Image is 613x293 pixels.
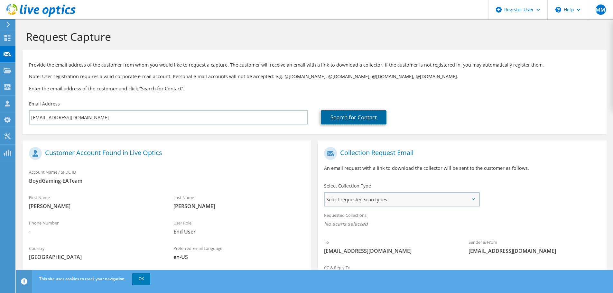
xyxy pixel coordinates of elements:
[469,247,600,254] span: [EMAIL_ADDRESS][DOMAIN_NAME]
[318,208,606,232] div: Requested Collections
[173,228,305,235] span: End User
[29,228,161,235] span: -
[325,193,479,206] span: Select requested scan types
[29,61,600,69] p: Provide the email address of the customer from whom you would like to request a capture. The cust...
[324,247,456,254] span: [EMAIL_ADDRESS][DOMAIN_NAME]
[555,7,561,13] svg: \n
[23,216,167,238] div: Phone Number
[318,235,462,258] div: To
[167,191,311,213] div: Last Name
[29,85,600,92] h3: Enter the email address of the customer and click “Search for Contact”.
[321,110,386,124] a: Search for Contact
[167,216,311,238] div: User Role
[29,147,302,160] h1: Customer Account Found in Live Optics
[29,73,600,80] p: Note: User registration requires a valid corporate e-mail account. Personal e-mail accounts will ...
[324,220,600,227] span: No scans selected
[173,203,305,210] span: [PERSON_NAME]
[324,147,597,160] h1: Collection Request Email
[39,276,125,281] span: This site uses cookies to track your navigation.
[26,30,600,43] h1: Request Capture
[23,191,167,213] div: First Name
[29,177,305,184] span: BoydGaming-EATeam
[318,261,606,283] div: CC & Reply To
[173,253,305,261] span: en-US
[23,165,311,188] div: Account Name / SFDC ID
[23,242,167,264] div: Country
[462,235,607,258] div: Sender & From
[29,101,60,107] label: Email Address
[167,242,311,264] div: Preferred Email Language
[29,203,161,210] span: [PERSON_NAME]
[324,165,600,172] p: An email request with a link to download the collector will be sent to the customer as follows.
[596,5,606,15] span: MM
[132,273,150,285] a: OK
[29,253,161,261] span: [GEOGRAPHIC_DATA]
[324,183,371,189] label: Select Collection Type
